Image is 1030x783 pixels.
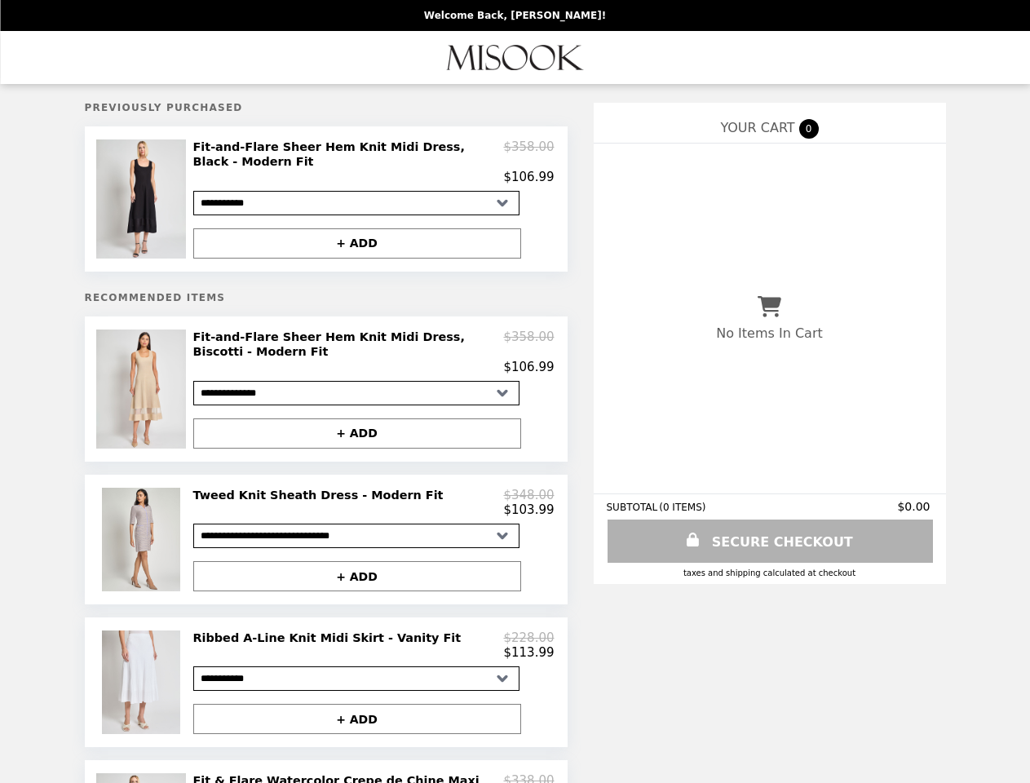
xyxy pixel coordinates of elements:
p: Welcome Back, [PERSON_NAME]! [424,10,606,21]
button: + ADD [193,228,521,259]
img: Ribbed A-Line Knit Midi Skirt - Vanity Fit [102,630,184,734]
span: SUBTOTAL [607,502,660,513]
select: Select a product variant [193,524,519,548]
button: + ADD [193,561,521,591]
p: $113.99 [503,645,554,660]
p: $228.00 [503,630,554,645]
select: Select a product variant [193,666,519,691]
h5: Recommended Items [85,292,568,303]
p: $106.99 [503,170,554,184]
h2: Tweed Knit Sheath Dress - Modern Fit [193,488,450,502]
p: $106.99 [503,360,554,374]
p: $103.99 [503,502,554,517]
h2: Fit-and-Flare Sheer Hem Knit Midi Dress, Biscotti - Modern Fit [193,330,504,360]
p: $358.00 [503,330,554,360]
span: YOUR CART [720,120,794,135]
button: + ADD [193,704,521,734]
span: ( 0 ITEMS ) [659,502,705,513]
p: $348.00 [503,488,554,502]
select: Select a product variant [193,381,519,405]
p: No Items In Cart [716,325,822,341]
img: Brand Logo [447,41,584,74]
h2: Ribbed A-Line Knit Midi Skirt - Vanity Fit [193,630,468,645]
p: $358.00 [503,139,554,170]
h5: Previously Purchased [85,102,568,113]
div: Taxes and Shipping calculated at checkout [607,568,933,577]
select: Select a product variant [193,191,519,215]
span: 0 [799,119,819,139]
h2: Fit-and-Flare Sheer Hem Knit Midi Dress, Black - Modern Fit [193,139,504,170]
span: $0.00 [897,500,932,513]
img: Fit-and-Flare Sheer Hem Knit Midi Dress, Black - Modern Fit [96,139,189,259]
img: Tweed Knit Sheath Dress - Modern Fit [102,488,184,591]
img: Fit-and-Flare Sheer Hem Knit Midi Dress, Biscotti - Modern Fit [96,330,189,449]
button: + ADD [193,418,521,449]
